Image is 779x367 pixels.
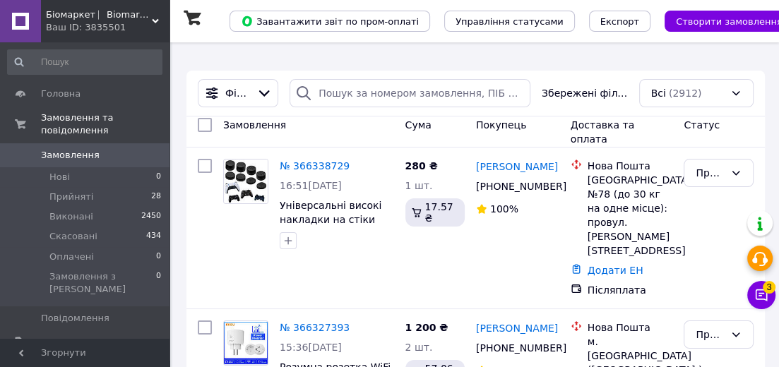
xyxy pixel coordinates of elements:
[405,119,432,131] span: Cума
[49,191,93,203] span: Прийняті
[46,8,152,21] span: Біомаркет ⎸Biomarket
[473,338,550,358] div: [PHONE_NUMBER]
[542,86,628,100] span: Збережені фільтри:
[223,159,268,204] a: Фото товару
[223,320,268,366] a: Фото товару
[224,322,268,365] img: Фото товару
[588,320,673,335] div: Нова Пошта
[156,171,161,183] span: 0
[405,198,465,227] div: 17.57 ₴
[684,119,720,131] span: Статус
[405,342,433,353] span: 2 шт.
[405,160,438,172] span: 280 ₴
[46,21,170,34] div: Ваш ID: 3835501
[476,160,558,174] a: [PERSON_NAME]
[156,251,161,263] span: 0
[146,230,161,243] span: 434
[280,160,350,172] a: № 366338729
[473,176,550,196] div: [PHONE_NUMBER]
[456,16,564,27] span: Управління статусами
[405,322,448,333] span: 1 200 ₴
[49,171,70,183] span: Нові
[49,251,94,263] span: Оплачені
[476,119,526,131] span: Покупець
[230,11,430,32] button: Завантажити звіт по пром-оплаті
[600,16,640,27] span: Експорт
[49,230,97,243] span: Скасовані
[223,119,286,131] span: Замовлення
[141,210,161,223] span: 2450
[280,180,342,191] span: 16:51[DATE]
[747,281,775,309] button: Чат з покупцем3
[156,270,161,296] span: 0
[41,112,170,137] span: Замовлення та повідомлення
[763,281,775,294] span: 3
[7,49,162,75] input: Пошук
[280,200,387,267] a: Універсальні високі накладки на стіки для геймпада джойстика PS3, PS4, PS5, XBOX
[41,312,109,325] span: Повідомлення
[41,88,81,100] span: Головна
[651,86,666,100] span: Всі
[588,173,673,258] div: [GEOGRAPHIC_DATA], №78 (до 30 кг на одне місце): провул. [PERSON_NAME][STREET_ADDRESS]
[571,119,634,145] span: Доставка та оплата
[588,265,643,276] a: Додати ЕН
[444,11,575,32] button: Управління статусами
[696,165,725,181] div: Прийнято
[476,321,558,335] a: [PERSON_NAME]
[241,15,419,28] span: Завантажити звіт по пром-оплаті
[49,210,93,223] span: Виконані
[588,159,673,173] div: Нова Пошта
[490,203,518,215] span: 100%
[669,88,702,99] span: (2912)
[290,79,530,107] input: Пошук за номером замовлення, ПІБ покупця, номером телефону, Email, номером накладної
[151,191,161,203] span: 28
[49,270,156,296] span: Замовлення з [PERSON_NAME]
[280,322,350,333] a: № 366327393
[280,342,342,353] span: 15:36[DATE]
[41,149,100,162] span: Замовлення
[588,283,673,297] div: Післяплата
[696,327,725,342] div: Прийнято
[225,86,251,100] span: Фільтри
[589,11,651,32] button: Експорт
[224,160,268,203] img: Фото товару
[41,336,131,349] span: Товари та послуги
[405,180,433,191] span: 1 шт.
